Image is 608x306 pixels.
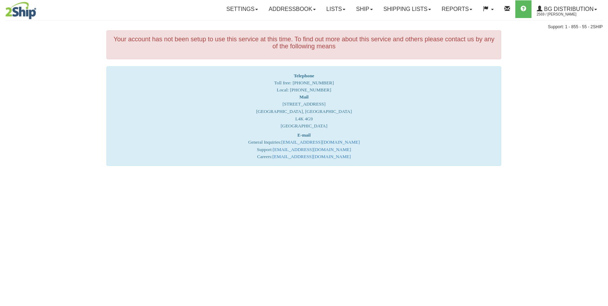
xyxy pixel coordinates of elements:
a: Addressbook [263,0,321,18]
a: Ship [351,0,378,18]
h4: Your account has not been setup to use this service at this time. To find out more about this ser... [112,36,496,50]
a: Settings [221,0,263,18]
iframe: chat widget [592,117,607,189]
img: logo2569.jpg [5,2,36,19]
a: Lists [321,0,351,18]
a: [EMAIL_ADDRESS][DOMAIN_NAME] [273,147,351,152]
strong: Telephone [294,73,314,78]
span: 2569 / [PERSON_NAME] [537,11,590,18]
a: BG Distribution 2569 / [PERSON_NAME] [532,0,602,18]
font: General Inquiries: Support: Careers: [248,132,360,160]
div: Support: 1 - 855 - 55 - 2SHIP [5,24,603,30]
a: [EMAIL_ADDRESS][DOMAIN_NAME] [272,154,351,159]
a: Shipping lists [378,0,436,18]
strong: Mail [299,94,308,100]
font: [STREET_ADDRESS] [GEOGRAPHIC_DATA], [GEOGRAPHIC_DATA] L4K 4G9 [GEOGRAPHIC_DATA] [256,94,352,128]
a: [EMAIL_ADDRESS][DOMAIN_NAME] [281,139,360,145]
a: Reports [436,0,478,18]
span: Toll free: [PHONE_NUMBER] Local: [PHONE_NUMBER] [274,73,334,92]
strong: E-mail [297,132,311,138]
span: BG Distribution [542,6,594,12]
